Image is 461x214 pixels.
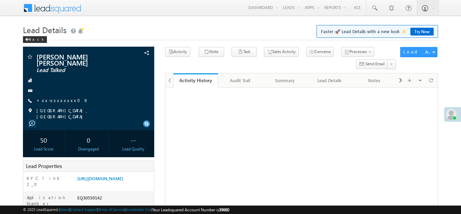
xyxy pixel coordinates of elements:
div: Activity History [179,77,213,84]
a: Lead Details [307,73,352,88]
div: Back [23,36,47,43]
span: Lead Talked [36,67,117,74]
div: Notes [357,76,390,85]
button: Activity [165,47,190,57]
div: 50 [25,134,62,146]
label: Application Number [27,194,71,207]
button: Sales Activity [264,47,299,57]
button: Lead Actions [400,47,437,57]
div: 0 [70,134,107,146]
span: Send Email [365,61,385,67]
div: -- [114,134,152,146]
div: Lead Details [313,76,346,85]
a: About [60,207,70,212]
div: Audit Trail [223,76,256,85]
span: Processes [350,49,367,54]
button: Task [232,47,257,57]
div: Lead Quality [114,146,152,152]
a: Summary [263,73,307,88]
a: Contact Support [71,207,97,212]
label: KYC link 2_0 [27,175,71,187]
span: Your Leadsquared Account Number is [152,207,229,212]
span: Lead Properties [26,163,62,169]
span: 39660 [219,207,229,212]
a: Terms of Service [98,207,125,212]
a: +xx-xxxxxxxx09 [36,97,88,103]
button: Converse [306,47,334,57]
div: Lead Actions [403,49,432,55]
span: Faster 🚀 Lead Details with a new look ✨ [321,28,434,35]
div: EQ30559142 [76,194,154,204]
button: Send Email [356,60,388,69]
span: [PERSON_NAME] [PERSON_NAME] [36,53,117,66]
div: Summary [268,76,301,85]
a: Notes [352,73,397,88]
span: © 2025 LeadSquared | | | | | [23,207,229,213]
span: [GEOGRAPHIC_DATA], [GEOGRAPHIC_DATA] [36,108,142,120]
button: Note [199,47,224,57]
a: Activity History [173,73,218,88]
a: Acceptable Use [126,207,151,212]
div: Disengaged [70,146,107,152]
button: Processes [341,47,374,57]
a: [URL][DOMAIN_NAME] [77,175,123,181]
a: Audit Trail [218,73,263,88]
div: Lead Score [25,146,62,152]
a: Try Now [410,28,434,35]
a: Back [23,36,50,42]
span: Lead Details [23,24,66,35]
